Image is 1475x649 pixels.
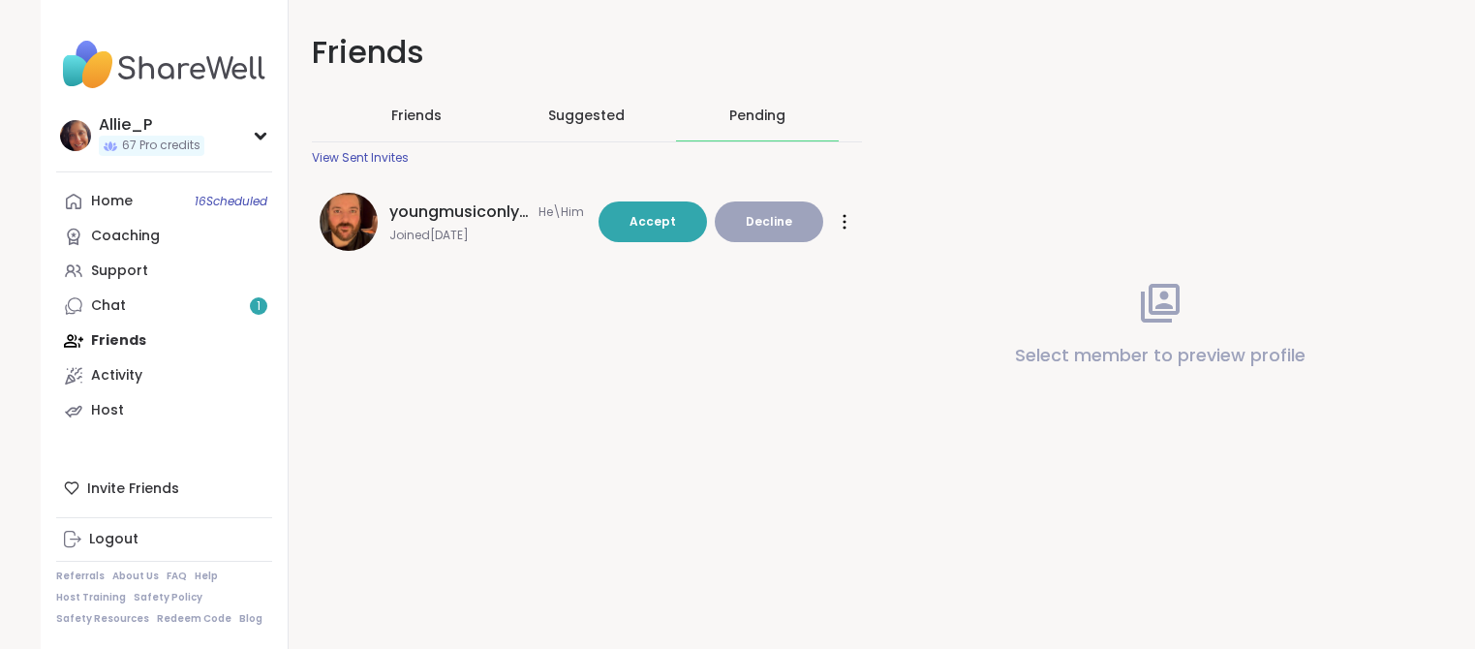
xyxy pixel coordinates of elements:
div: Chat [91,296,126,316]
div: Coaching [91,227,160,246]
img: youngmusiconlypage [320,193,378,251]
a: FAQ [167,570,187,583]
div: Home [91,192,133,211]
h1: Friends [312,31,862,75]
div: Activity [91,366,142,386]
div: Host [91,401,124,420]
a: Logout [56,522,272,557]
a: Host [56,393,272,428]
a: About Us [112,570,159,583]
div: Pending [729,106,785,125]
div: Support [91,262,148,281]
button: Accept [599,201,707,242]
a: Referrals [56,570,105,583]
a: Home16Scheduled [56,184,272,219]
img: Allie_P [60,120,91,151]
span: Decline [746,213,792,231]
a: Help [195,570,218,583]
span: Joined [DATE] [389,228,587,243]
a: Chat1 [56,289,272,324]
span: youngmusiconlypage [389,201,535,224]
a: Safety Resources [56,612,149,626]
a: Redeem Code [157,612,231,626]
div: Invite Friends [56,471,272,506]
div: Logout [89,530,138,549]
span: Accept [630,213,676,230]
span: Suggested [548,106,625,125]
button: Decline [715,201,823,242]
a: Safety Policy [134,591,202,604]
div: Allie_P [99,114,204,136]
a: Support [56,254,272,289]
img: ShareWell Nav Logo [56,31,272,99]
span: Friends [391,106,442,125]
a: Coaching [56,219,272,254]
span: 67 Pro credits [122,138,200,154]
p: Select member to preview profile [1015,342,1306,369]
span: He\Him [538,204,584,220]
a: Blog [239,612,262,626]
a: Activity [56,358,272,393]
span: 1 [257,298,261,315]
span: 16 Scheduled [195,194,267,209]
div: View Sent Invites [312,150,409,166]
a: Host Training [56,591,126,604]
